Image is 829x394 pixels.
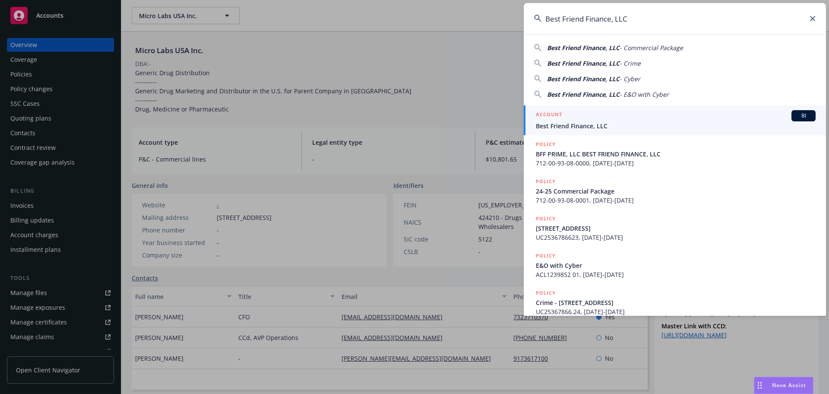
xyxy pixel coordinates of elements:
span: UC2536786623, [DATE]-[DATE] [536,233,816,242]
h5: POLICY [536,251,556,260]
span: - Crime [620,59,641,67]
button: Nova Assist [754,377,813,394]
span: ACL1239852 01, [DATE]-[DATE] [536,270,816,279]
span: - E&O with Cyber [620,90,669,98]
span: [STREET_ADDRESS] [536,224,816,233]
span: 712-00-93-08-0000, [DATE]-[DATE] [536,159,816,168]
span: Best Friend Finance, LLC [547,59,620,67]
span: BI [795,112,812,120]
span: E&O with Cyber [536,261,816,270]
span: Best Friend Finance, LLC [547,90,620,98]
span: Crime - [STREET_ADDRESS] [536,298,816,307]
span: BFF PRIME, LLC BEST FRIEND FINANCE, LLC [536,149,816,159]
div: Drag to move [754,377,765,394]
a: ACCOUNTBIBest Friend Finance, LLC [524,105,826,135]
a: POLICYE&O with CyberACL1239852 01, [DATE]-[DATE] [524,247,826,284]
h5: POLICY [536,140,556,149]
span: UC25367866.24, [DATE]-[DATE] [536,307,816,316]
h5: POLICY [536,289,556,297]
h5: ACCOUNT [536,110,562,121]
input: Search... [524,3,826,34]
h5: POLICY [536,214,556,223]
a: POLICYBFF PRIME, LLC BEST FRIEND FINANCE, LLC712-00-93-08-0000, [DATE]-[DATE] [524,135,826,172]
span: Best Friend Finance, LLC [547,75,620,83]
span: Nova Assist [772,381,806,389]
a: POLICY24-25 Commercial Package712-00-93-08-0001, [DATE]-[DATE] [524,172,826,210]
span: Best Friend Finance, LLC [536,121,816,130]
h5: POLICY [536,177,556,186]
a: POLICY[STREET_ADDRESS]UC2536786623, [DATE]-[DATE] [524,210,826,247]
span: 24-25 Commercial Package [536,187,816,196]
a: POLICYCrime - [STREET_ADDRESS]UC25367866.24, [DATE]-[DATE] [524,284,826,321]
span: - Commercial Package [620,44,683,52]
span: Best Friend Finance, LLC [547,44,620,52]
span: 712-00-93-08-0001, [DATE]-[DATE] [536,196,816,205]
span: - Cyber [620,75,640,83]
